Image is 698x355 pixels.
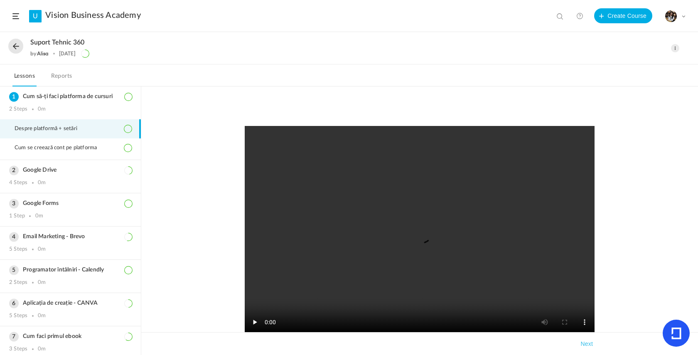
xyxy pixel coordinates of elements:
[9,346,27,353] div: 3 Steps
[38,346,46,353] div: 0m
[38,106,46,113] div: 0m
[38,279,46,286] div: 0m
[59,51,76,57] div: [DATE]
[12,71,37,86] a: Lessons
[15,145,107,151] span: Cum se creează cont pe platforma
[9,279,27,286] div: 2 Steps
[38,180,46,186] div: 0m
[594,8,652,23] button: Create Course
[38,246,46,253] div: 0m
[9,246,27,253] div: 5 Steps
[35,213,43,219] div: 0m
[29,10,42,22] a: U
[9,106,27,113] div: 2 Steps
[9,313,27,319] div: 5 Steps
[9,180,27,186] div: 4 Steps
[9,200,132,207] h3: Google Forms
[579,339,595,349] button: Next
[9,167,132,174] h3: Google Drive
[38,313,46,319] div: 0m
[9,233,132,240] h3: Email Marketing - Brevo
[9,300,132,307] h3: Aplicația de creație - CANVA
[9,333,132,340] h3: Cum faci primul ebook
[30,39,84,47] span: Suport tehnic 360
[45,10,141,20] a: Vision Business Academy
[49,71,74,86] a: Reports
[9,266,132,274] h3: Programator întâlniri - Calendly
[9,213,25,219] div: 1 Step
[37,50,49,57] a: Alisa
[15,126,88,132] span: Despre platformă + setări
[665,10,677,22] img: tempimagehs7pti.png
[30,51,49,57] div: by
[9,93,132,100] h3: Cum să-ți faci platforma de cursuri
